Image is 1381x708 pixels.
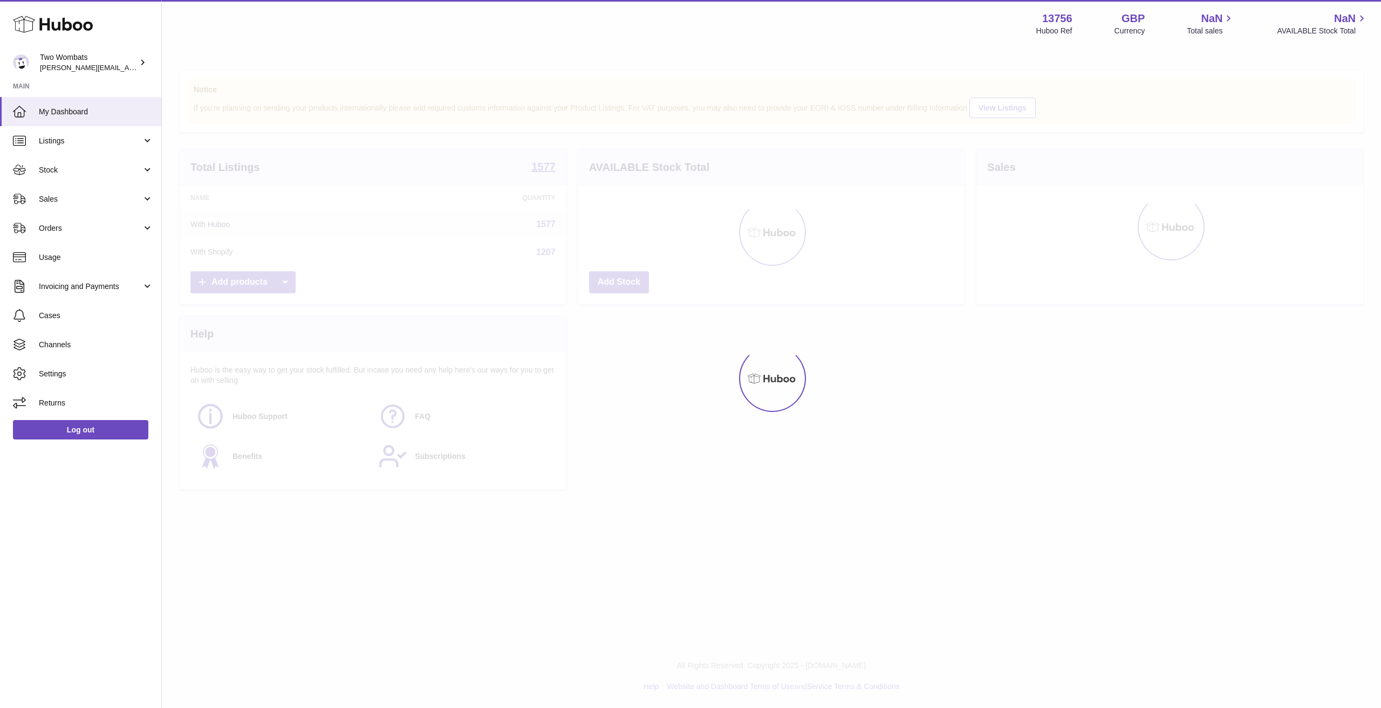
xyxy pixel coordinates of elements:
[39,136,142,146] span: Listings
[40,52,137,73] div: Two Wombats
[39,194,142,204] span: Sales
[1334,11,1356,26] span: NaN
[39,281,142,292] span: Invoicing and Payments
[39,252,153,263] span: Usage
[39,165,142,175] span: Stock
[1187,26,1235,36] span: Total sales
[13,420,148,439] a: Log out
[39,369,153,379] span: Settings
[1277,11,1368,36] a: NaN AVAILABLE Stock Total
[39,223,142,233] span: Orders
[39,311,153,321] span: Cases
[1122,11,1145,26] strong: GBP
[39,107,153,117] span: My Dashboard
[1115,26,1145,36] div: Currency
[39,340,153,350] span: Channels
[1187,11,1235,36] a: NaN Total sales
[1036,26,1072,36] div: Huboo Ref
[1201,11,1222,26] span: NaN
[1042,11,1072,26] strong: 13756
[40,63,216,72] span: [PERSON_NAME][EMAIL_ADDRESS][DOMAIN_NAME]
[39,398,153,408] span: Returns
[1277,26,1368,36] span: AVAILABLE Stock Total
[13,54,29,71] img: alan@twowombats.com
